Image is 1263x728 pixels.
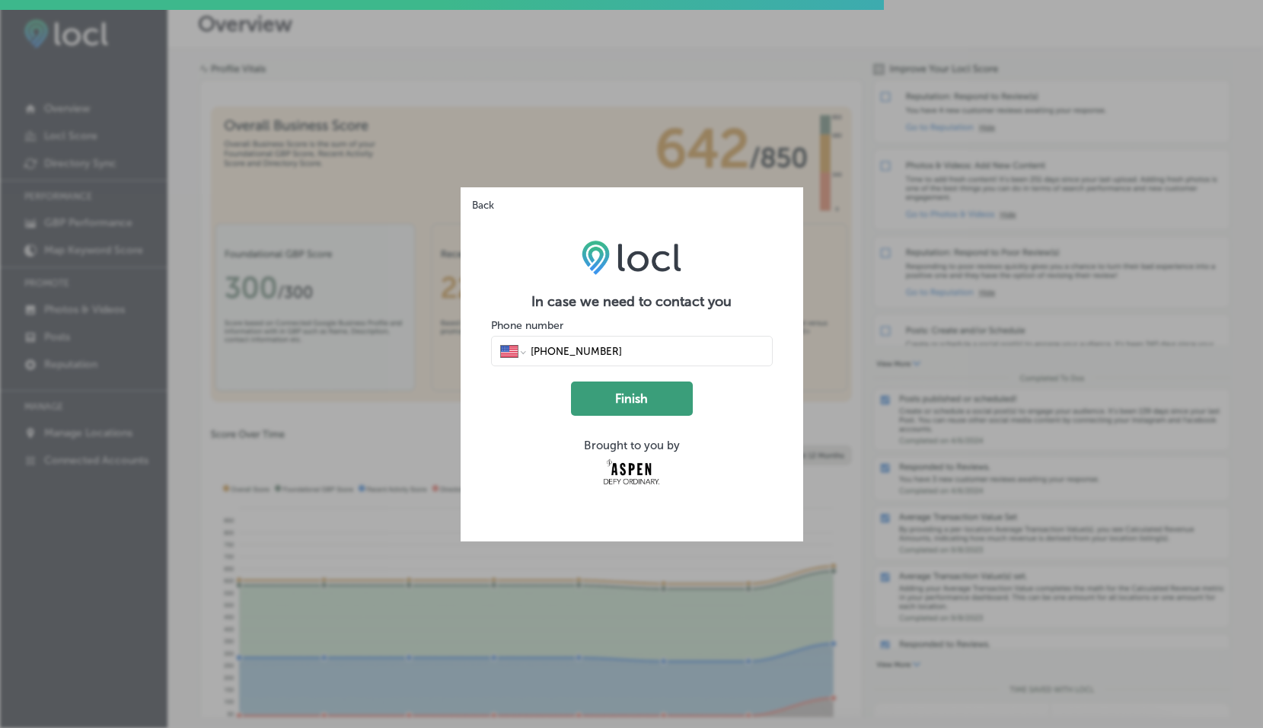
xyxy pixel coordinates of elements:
img: Aspen [603,458,661,485]
input: Phone number [529,344,763,358]
h2: In case we need to contact you [491,293,773,310]
div: Brought to you by [491,439,773,452]
button: Finish [571,382,693,416]
button: Back [461,187,499,212]
label: Phone number [491,319,563,332]
img: LOCL logo [582,240,681,275]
